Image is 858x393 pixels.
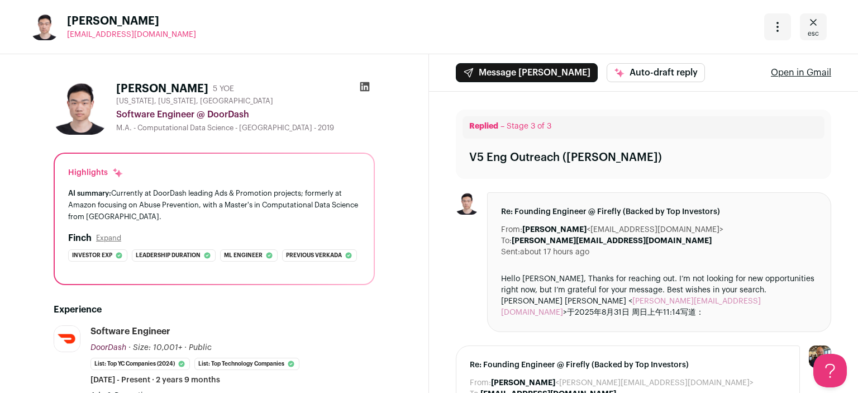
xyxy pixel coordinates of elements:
span: Stage 3 of 3 [507,122,551,130]
span: Public [189,344,212,352]
div: 5 YOE [213,83,234,94]
iframe: Help Scout Beacon - Open [813,354,847,387]
span: · Size: 10,001+ [128,344,182,352]
li: List: Top Technology Companies [194,358,299,370]
span: Re: Founding Engineer @ Firefly (Backed by Top Investors) [501,206,817,217]
b: [PERSON_NAME][EMAIL_ADDRESS][DOMAIN_NAME] [512,237,712,245]
img: 5b0f8116d2d97186f73a1f9359e1fac713ad32b2f9bbd8d0641345be4bfb4c3f [31,13,58,40]
b: [PERSON_NAME] [522,226,587,234]
div: Currently at DoorDash leading Ads & Promotion projects; formerly at Amazon focusing on Abuse Prev... [68,187,360,222]
h2: Finch [68,231,92,245]
button: Message [PERSON_NAME] [456,63,598,82]
span: Previous verkada [286,250,342,261]
dt: Sent: [501,247,520,258]
dt: To: [501,235,512,247]
span: Investor exp [72,250,112,261]
span: [US_STATE], [US_STATE], [GEOGRAPHIC_DATA] [116,97,273,106]
h2: Experience [54,303,375,316]
img: fc24801c44fb5e30c1cefb02b2de4e005abff2e91624e73b9db046a12221a0e4.jpg [54,326,80,352]
button: Auto-draft reply [607,63,705,82]
div: Software Engineer @ DoorDash [116,108,375,121]
div: Highlights [68,167,123,178]
span: Leadership duration [136,250,201,261]
dd: about 17 hours ago [520,247,589,258]
a: Open in Gmail [771,66,831,79]
button: Open dropdown [764,13,791,40]
span: Ml engineer [224,250,263,261]
img: 18202275-medium_jpg [809,345,831,368]
dt: From: [470,377,491,389]
span: Replied [469,122,498,130]
div: V5 Eng Outreach ([PERSON_NAME]) [469,150,662,165]
h1: [PERSON_NAME] [116,81,208,97]
span: Re: Founding Engineer @ Firefly (Backed by Top Investors) [470,359,786,371]
b: [PERSON_NAME] [491,379,555,387]
a: Close [800,13,827,40]
span: [DATE] - Present · 2 years 9 months [90,375,220,386]
img: 5b0f8116d2d97186f73a1f9359e1fac713ad32b2f9bbd8d0641345be4bfb4c3f [54,81,107,135]
a: [EMAIL_ADDRESS][DOMAIN_NAME] [67,29,196,40]
span: [PERSON_NAME] [67,13,196,29]
button: Expand [96,234,121,243]
span: [EMAIL_ADDRESS][DOMAIN_NAME] [67,31,196,39]
img: 5b0f8116d2d97186f73a1f9359e1fac713ad32b2f9bbd8d0641345be4bfb4c3f [456,192,478,215]
div: Software Engineer [90,325,170,338]
span: · [184,342,187,353]
div: Hello [PERSON_NAME], Thanks for reaching out. I’m not looking for new opportunities right now, bu... [501,273,817,318]
span: DoorDash [90,344,126,352]
dd: <[EMAIL_ADDRESS][DOMAIN_NAME]> [522,224,723,235]
span: AI summary: [68,190,111,197]
span: esc [808,29,819,38]
dd: <[PERSON_NAME][EMAIL_ADDRESS][DOMAIN_NAME]> [491,377,754,389]
dt: From: [501,224,522,235]
span: – [500,122,504,130]
li: List: Top YC Companies (2024) [90,358,190,370]
div: M.A. - Computational Data Science - [GEOGRAPHIC_DATA] - 2019 [116,124,375,132]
